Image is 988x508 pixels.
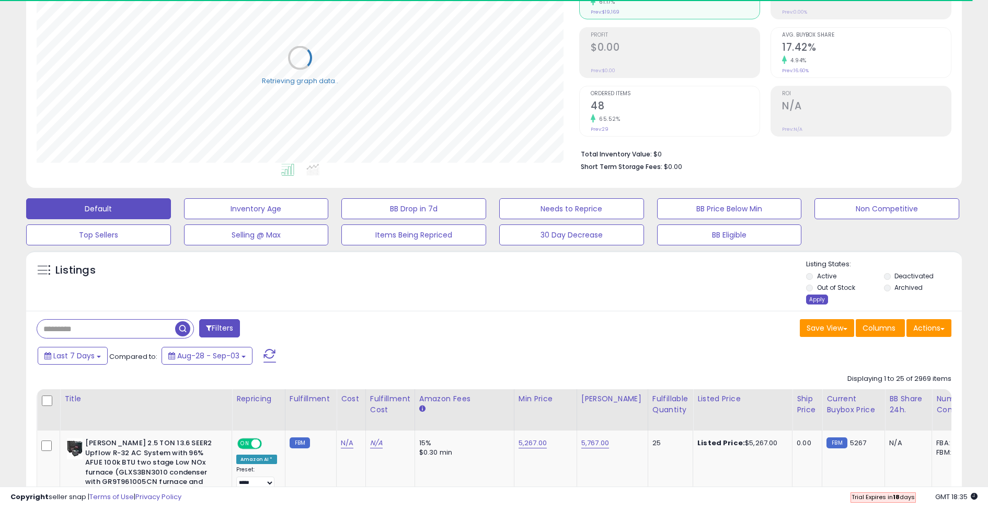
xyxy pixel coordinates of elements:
[852,493,915,501] span: Trial Expires in days
[85,438,212,499] b: [PERSON_NAME] 2.5 TON 13.6 SEER2 Upflow R-32 AC System with 96% AFUE 100k BTU two stage Low NOx f...
[782,100,951,114] h2: N/A
[856,319,905,337] button: Columns
[806,295,828,304] div: Apply
[162,347,252,365] button: Aug-28 - Sep-03
[341,198,486,219] button: BB Drop in 7d
[184,224,329,245] button: Selling @ Max
[591,9,619,15] small: Prev: $19,169
[591,41,760,55] h2: $0.00
[817,283,855,292] label: Out of Stock
[657,224,802,245] button: BB Eligible
[697,438,784,448] div: $5,267.00
[797,438,814,448] div: 0.00
[814,198,959,219] button: Non Competitive
[782,9,807,15] small: Prev: 0.00%
[581,162,662,171] b: Short Term Storage Fees:
[26,224,171,245] button: Top Sellers
[591,32,760,38] span: Profit
[260,439,277,448] span: OFF
[341,393,361,404] div: Cost
[199,319,240,337] button: Filters
[419,393,510,404] div: Amazon Fees
[370,438,383,448] a: N/A
[581,150,652,159] b: Total Inventory Value:
[889,438,924,448] div: N/A
[664,162,682,172] span: $0.00
[657,198,802,219] button: BB Price Below Min
[782,91,951,97] span: ROI
[782,67,809,74] small: Prev: 16.60%
[595,115,620,123] small: 65.52%
[53,351,95,361] span: Last 7 Days
[67,438,83,459] img: 41uY3oQwsiL._SL40_.jpg
[581,393,644,404] div: [PERSON_NAME]
[889,393,927,415] div: BB Share 24h.
[581,438,609,448] a: 5,767.00
[238,439,251,448] span: ON
[936,393,974,415] div: Num of Comp.
[184,198,329,219] button: Inventory Age
[341,438,353,448] a: N/A
[806,259,961,269] p: Listing States:
[290,393,332,404] div: Fulfillment
[177,351,239,361] span: Aug-28 - Sep-03
[591,100,760,114] h2: 48
[10,492,49,502] strong: Copyright
[936,448,971,457] div: FBM: n/a
[847,374,951,384] div: Displaying 1 to 25 of 2969 items
[936,438,971,448] div: FBA: n/a
[850,438,867,448] span: 5267
[797,393,818,415] div: Ship Price
[26,198,171,219] button: Default
[290,437,310,448] small: FBM
[519,438,547,448] a: 5,267.00
[894,272,934,280] label: Deactivated
[341,224,486,245] button: Items Being Repriced
[109,352,157,362] span: Compared to:
[519,393,572,404] div: Min Price
[499,198,644,219] button: Needs to Reprice
[893,493,900,501] b: 18
[826,393,880,415] div: Current Buybox Price
[826,437,847,448] small: FBM
[419,438,506,448] div: 15%
[591,67,615,74] small: Prev: $0.00
[236,393,281,404] div: Repricing
[787,57,807,64] small: 4.94%
[419,404,426,414] small: Amazon Fees.
[236,466,277,490] div: Preset:
[419,448,506,457] div: $0.30 min
[800,319,854,337] button: Save View
[581,147,944,160] li: $0
[370,393,410,415] div: Fulfillment Cost
[894,283,923,292] label: Archived
[591,126,608,132] small: Prev: 29
[782,32,951,38] span: Avg. Buybox Share
[64,393,227,404] div: Title
[863,323,895,333] span: Columns
[262,76,338,85] div: Retrieving graph data..
[89,492,134,502] a: Terms of Use
[38,347,108,365] button: Last 7 Days
[782,126,802,132] small: Prev: N/A
[697,393,788,404] div: Listed Price
[697,438,745,448] b: Listed Price:
[782,41,951,55] h2: 17.42%
[652,438,685,448] div: 25
[55,263,96,278] h5: Listings
[10,492,181,502] div: seller snap | |
[499,224,644,245] button: 30 Day Decrease
[935,492,978,502] span: 2025-09-11 18:35 GMT
[236,455,277,464] div: Amazon AI *
[135,492,181,502] a: Privacy Policy
[591,91,760,97] span: Ordered Items
[906,319,951,337] button: Actions
[652,393,688,415] div: Fulfillable Quantity
[817,272,836,280] label: Active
